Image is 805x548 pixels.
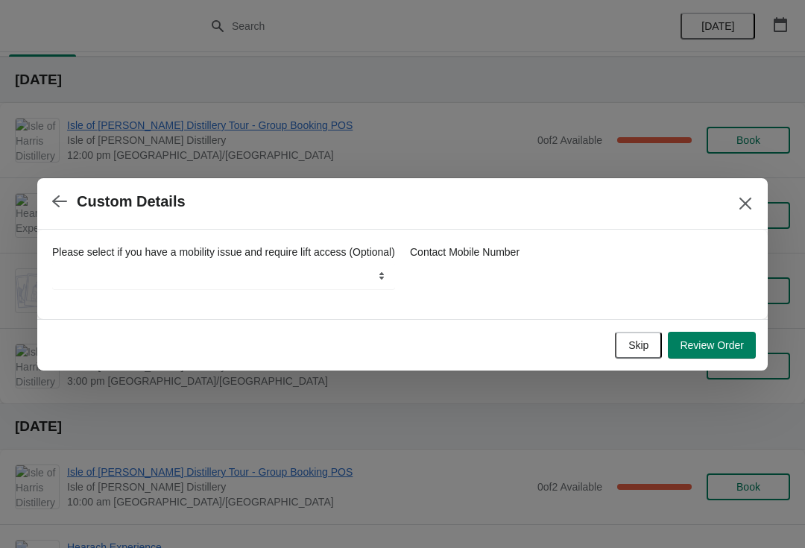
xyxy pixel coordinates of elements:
[680,339,744,351] span: Review Order
[52,245,395,259] label: Please select if you have a mobility issue and require lift access (Optional)
[628,339,648,351] span: Skip
[410,245,520,259] label: Contact Mobile Number
[732,190,759,217] button: Close
[615,332,662,359] button: Skip
[77,193,186,210] h2: Custom Details
[668,332,756,359] button: Review Order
